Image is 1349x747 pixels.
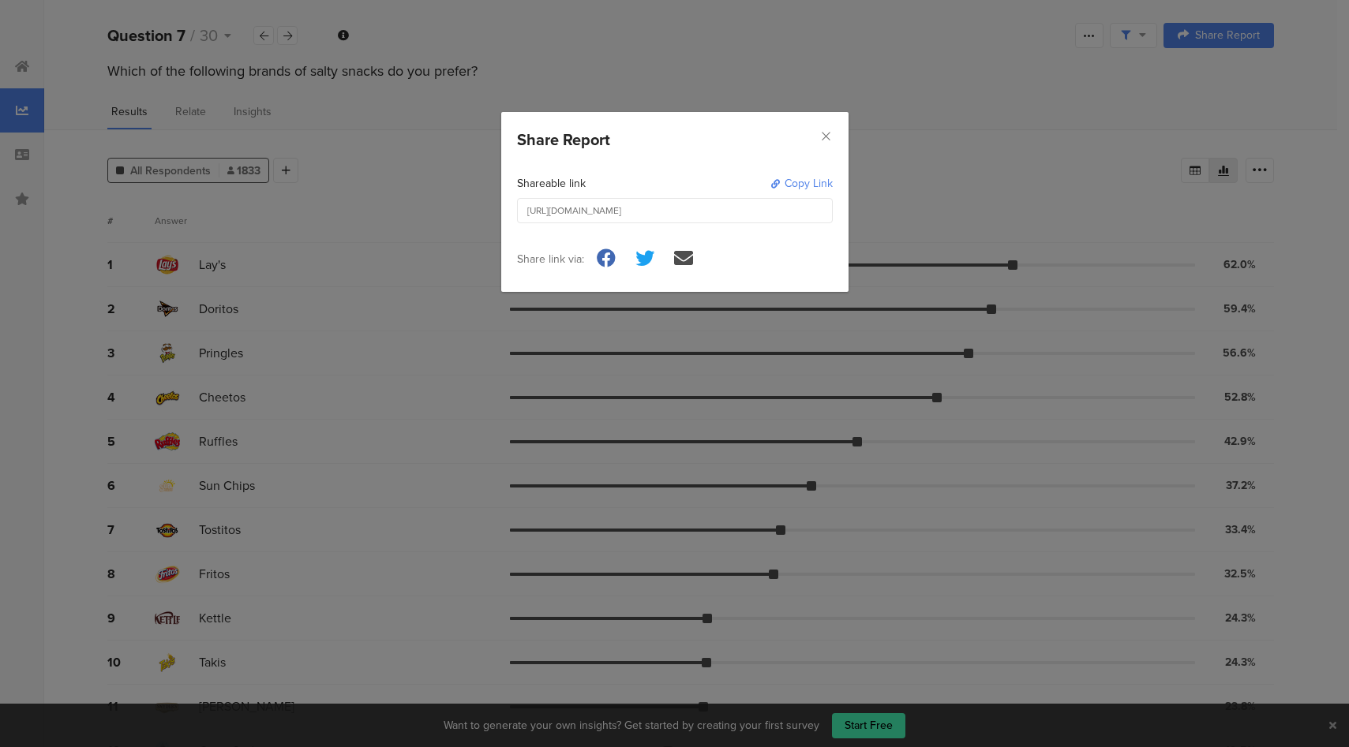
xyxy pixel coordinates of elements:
div: dialog [501,112,849,292]
div: Share Report [517,128,833,151]
div: Share link via: [517,251,584,267]
div: Shareable link [517,175,586,192]
div: Copy Link [785,175,833,192]
div: [URL][DOMAIN_NAME] [527,204,817,218]
button: Close [819,128,833,146]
